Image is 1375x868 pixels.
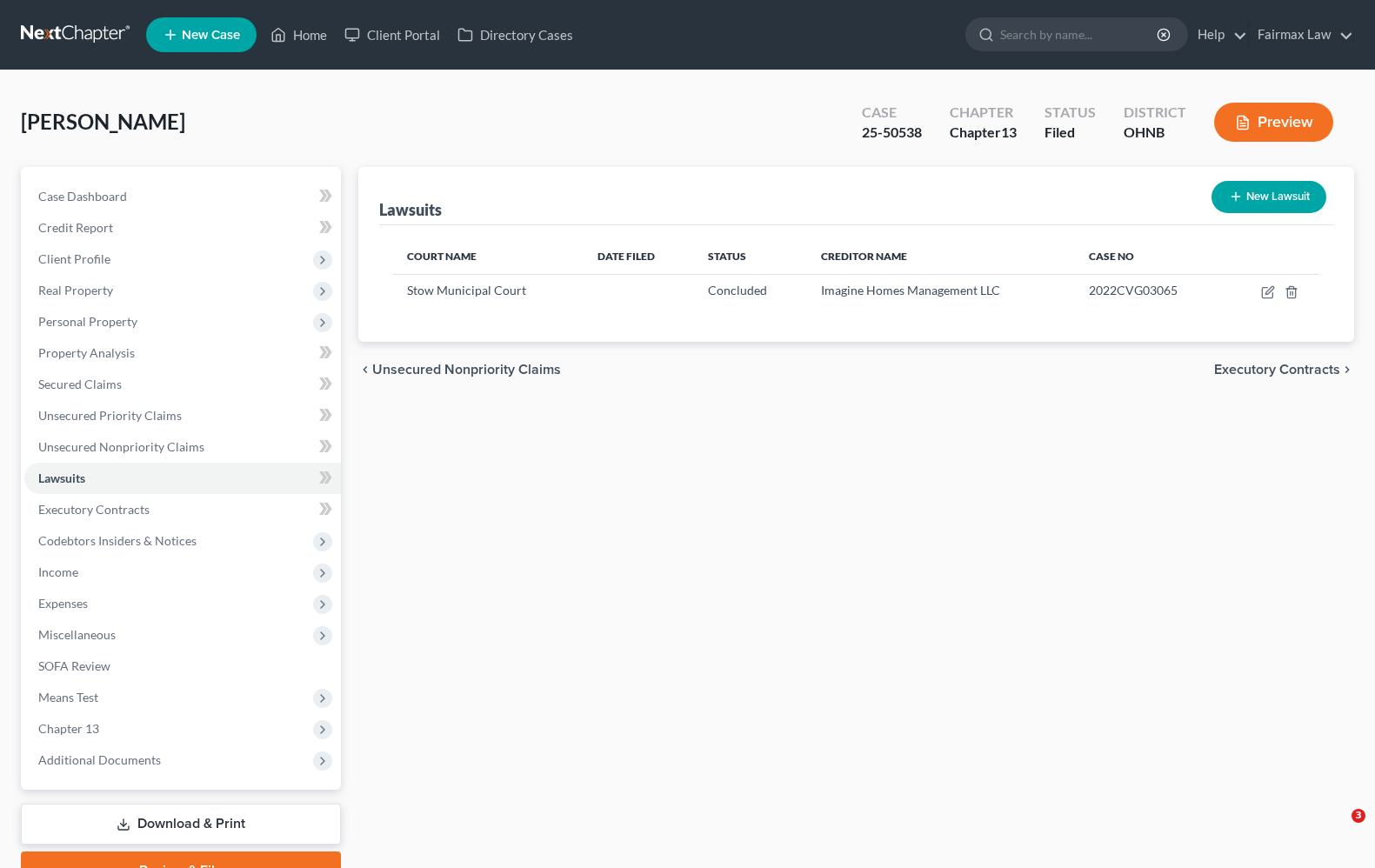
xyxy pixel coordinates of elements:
a: Executory Contracts [24,494,341,525]
span: SOFA Review [38,658,110,673]
span: Stow Municipal Court [407,283,526,297]
span: Imagine Homes Management LLC [821,283,1000,297]
span: Income [38,564,78,579]
a: Case Dashboard [24,181,341,212]
span: Concluded [708,283,767,297]
i: chevron_left [358,363,372,377]
span: 13 [1001,124,1017,140]
a: Property Analysis [24,337,341,369]
span: Miscellaneous [38,627,116,642]
span: Lawsuits [38,471,85,485]
span: Court Name [407,250,477,263]
span: New Case [182,29,240,42]
a: SOFA Review [24,651,341,682]
a: Help [1189,19,1247,50]
div: Filed [1045,123,1096,143]
span: Expenses [38,596,88,611]
a: Fairmax Law [1249,19,1353,50]
span: Unsecured Priority Claims [38,408,182,423]
input: Search by name... [1000,18,1159,50]
span: Case Dashboard [38,189,127,204]
button: Preview [1214,103,1333,142]
div: 25-50538 [862,123,922,143]
div: OHNB [1124,123,1186,143]
span: Executory Contracts [38,502,150,517]
div: Lawsuits [379,199,442,220]
span: 3 [1352,809,1365,823]
a: Credit Report [24,212,341,244]
span: Executory Contracts [1214,363,1340,377]
span: Client Profile [38,251,110,266]
span: Unsecured Nonpriority Claims [372,363,561,377]
button: New Lawsuit [1211,181,1326,213]
iframe: Intercom live chat [1316,809,1358,851]
span: Personal Property [38,314,137,329]
a: Unsecured Nonpriority Claims [24,431,341,463]
div: Case [862,103,922,123]
button: Executory Contracts chevron_right [1214,363,1354,377]
a: Client Portal [336,19,449,50]
div: District [1124,103,1186,123]
a: Directory Cases [449,19,582,50]
a: Lawsuits [24,463,341,494]
div: Chapter [950,103,1017,123]
span: Date Filed [597,250,655,263]
a: Home [262,19,336,50]
i: chevron_right [1340,363,1354,377]
span: Unsecured Nonpriority Claims [38,439,204,454]
a: Secured Claims [24,369,341,400]
a: Download & Print [21,804,341,845]
span: Case No [1089,250,1134,263]
span: Property Analysis [38,345,135,360]
span: [PERSON_NAME] [21,109,185,134]
span: Creditor Name [821,250,907,263]
span: Chapter 13 [38,721,99,736]
div: Chapter [950,123,1017,143]
a: Unsecured Priority Claims [24,400,341,431]
span: Codebtors Insiders & Notices [38,533,197,548]
div: Status [1045,103,1096,123]
button: chevron_left Unsecured Nonpriority Claims [358,363,561,377]
span: Credit Report [38,220,113,235]
span: Additional Documents [38,752,161,767]
span: Secured Claims [38,377,122,391]
span: Means Test [38,690,98,704]
span: Status [708,250,746,263]
span: Real Property [38,283,113,297]
span: 2022CVG03065 [1089,283,1178,297]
